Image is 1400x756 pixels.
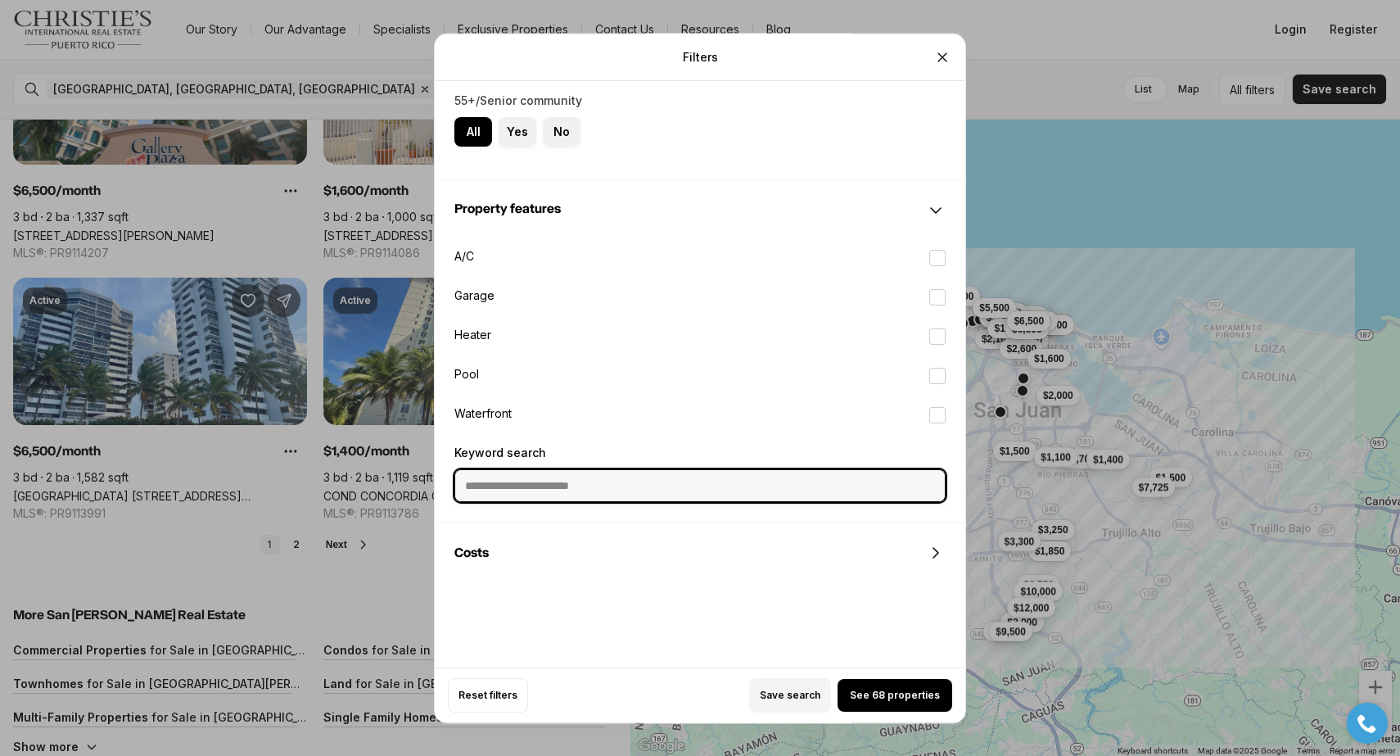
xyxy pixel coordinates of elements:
label: Heater [441,319,959,355]
button: Close [926,40,959,73]
span: Save search [760,689,820,702]
button: Heater [929,328,946,345]
button: Pool [929,368,946,384]
button: Reset filters [448,678,528,713]
input: Keyword search [455,470,945,501]
label: All [454,117,492,147]
button: See 68 properties [838,679,952,712]
div: Property features [435,181,965,240]
span: Property features [454,202,561,215]
div: Costs [435,523,965,582]
label: No [543,117,580,147]
span: Keyword search [454,446,946,459]
label: Garage [441,279,959,315]
label: Yes [499,117,536,147]
button: Waterfront [929,407,946,423]
span: Reset filters [458,689,517,702]
div: Property features [435,240,965,522]
label: Waterfront [441,397,959,433]
span: Costs [454,546,489,559]
span: 55+/Senior community [454,93,582,107]
button: Save search [749,678,831,713]
p: Filters [683,50,718,63]
label: Pool [441,358,959,394]
button: Garage [929,289,946,306]
span: See 68 properties [850,689,940,702]
label: A/C [441,240,959,276]
button: A/C [929,250,946,266]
